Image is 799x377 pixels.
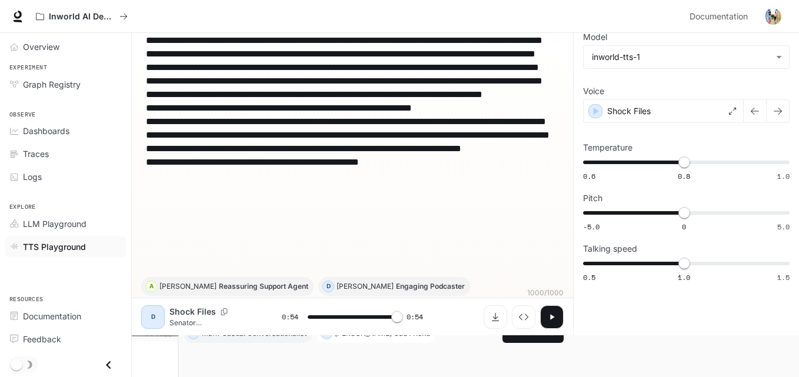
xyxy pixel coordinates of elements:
span: Documentation [23,310,81,322]
p: Mark [202,330,219,337]
span: Overview [23,41,59,53]
span: 5.0 [777,222,790,232]
span: 0:54 [282,311,298,323]
div: Domain: [URL] [31,31,84,40]
div: A [146,277,157,296]
img: website_grey.svg [19,31,28,40]
span: 1.0 [777,171,790,181]
a: Feedback [5,329,126,349]
a: Dashboards [5,121,126,141]
div: inworld-tts-1 [584,46,789,68]
button: Download audio [484,305,507,329]
p: Sad Friend [394,330,430,337]
p: Voice [583,87,604,95]
span: -5.0 [583,222,600,232]
span: Graph Registry [23,78,81,91]
p: Model [583,33,607,41]
img: logo_orange.svg [19,19,28,28]
a: LLM Playground [5,213,126,234]
span: TTS Playground [23,241,86,253]
p: Shock Files [607,105,651,117]
span: Dashboards [23,125,69,137]
div: inworld-tts-1 [592,51,770,63]
div: D [144,308,162,326]
p: [PERSON_NAME] [337,283,394,290]
p: Shock Files [169,306,216,318]
button: Inspect [512,305,535,329]
button: Copy Voice ID [216,308,232,315]
span: 1.5 [777,272,790,282]
p: Inworld AI Demos [49,12,115,22]
span: 0.8 [678,171,690,181]
div: D [323,277,334,296]
p: [PERSON_NAME] [335,330,392,337]
span: 1.0 [678,272,690,282]
p: Engaging Podcaster [396,283,465,290]
p: [PERSON_NAME] [159,283,217,290]
p: Temperature [583,144,632,152]
span: Documentation [690,9,748,24]
a: TTS Playground [5,236,126,257]
img: User avatar [765,8,781,25]
p: Reassuring Support Agent [219,283,308,290]
span: 0:54 [407,311,423,323]
p: 1000 / 1000 [527,288,564,298]
span: Feedback [23,333,61,345]
a: Logs [5,166,126,187]
button: All workspaces [31,5,133,28]
button: User avatar [761,5,785,28]
p: Senator [PERSON_NAME] thought he could intimidate a freshman congresswoman on live television. Wh... [169,318,254,328]
span: 0.5 [583,272,595,282]
button: D[PERSON_NAME]Engaging Podcaster [318,277,470,296]
p: Talking speed [583,245,637,253]
img: tab_keywords_by_traffic_grey.svg [117,68,126,78]
p: Pitch [583,194,602,202]
span: Logs [23,171,42,183]
img: tab_domain_overview_orange.svg [32,68,41,78]
span: 0.6 [583,171,595,181]
p: Casual Conversationalist [222,330,307,337]
a: Documentation [685,5,757,28]
a: Documentation [5,306,126,326]
a: Traces [5,144,126,164]
span: Traces [23,148,49,160]
div: Domain Overview [45,69,105,77]
a: Overview [5,36,126,57]
a: Graph Registry [5,74,126,95]
span: LLM Playground [23,218,86,230]
div: v 4.0.25 [33,19,58,28]
button: A[PERSON_NAME]Reassuring Support Agent [141,277,314,296]
div: Keywords by Traffic [130,69,198,77]
span: 0 [682,222,686,232]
